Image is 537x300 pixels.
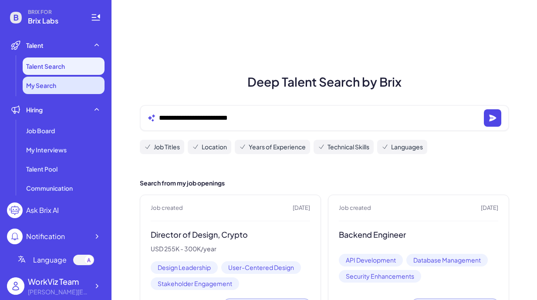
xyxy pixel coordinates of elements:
div: WorkViz Team [28,276,89,287]
span: Location [202,142,227,152]
img: user_logo.png [7,277,24,295]
h3: Director of Design, Crypto [151,230,310,240]
span: Stakeholder Engagement [151,277,239,290]
span: Talent Search [26,62,65,71]
div: alex@joinbrix.com [28,287,89,297]
span: Job Titles [154,142,180,152]
span: [DATE] [293,204,310,212]
span: API Development [339,254,403,266]
span: [DATE] [481,204,498,212]
h3: Backend Engineer [339,230,498,240]
p: USD 255K - 300K/year [151,245,310,253]
span: Communication [26,184,73,192]
span: Job created [151,204,183,212]
span: Languages [391,142,423,152]
div: Notification [26,231,65,242]
span: Talent Pool [26,165,57,173]
span: BRIX FOR [28,9,80,16]
span: Database Management [406,254,488,266]
span: Technical Skills [328,142,369,152]
span: Language [33,255,67,265]
span: Hiring [26,105,43,114]
h2: Search from my job openings [140,179,509,188]
div: Ask Brix AI [26,205,59,216]
span: Talent [26,41,44,50]
span: User-Centered Design [221,261,301,274]
span: Design Leadership [151,261,218,274]
span: Security Enhancements [339,270,421,283]
span: Job created [339,204,371,212]
span: Job Board [26,126,55,135]
span: My Search [26,81,56,90]
span: Years of Experience [249,142,306,152]
h1: Deep Talent Search by Brix [129,73,520,91]
span: My Interviews [26,145,67,154]
span: Brix Labs [28,16,80,26]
